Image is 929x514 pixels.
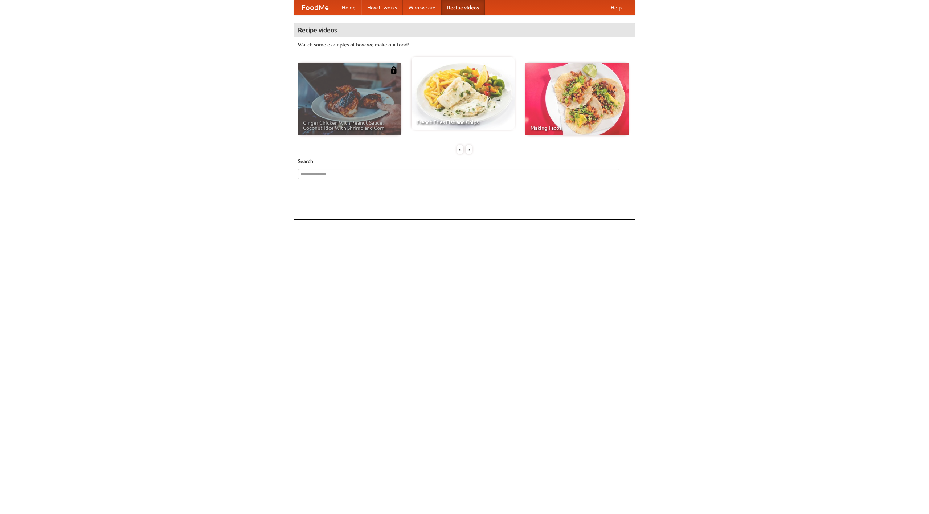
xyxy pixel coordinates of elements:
div: » [466,145,472,154]
span: Making Tacos [531,125,623,130]
span: French Fries Fish and Chips [417,120,509,125]
a: Home [336,0,361,15]
a: French Fries Fish and Chips [412,57,515,130]
a: How it works [361,0,403,15]
a: Help [605,0,627,15]
p: Watch some examples of how we make our food! [298,41,631,48]
h5: Search [298,158,631,165]
a: Recipe videos [441,0,485,15]
a: FoodMe [294,0,336,15]
div: « [457,145,463,154]
a: Who we are [403,0,441,15]
img: 483408.png [390,66,397,74]
a: Making Tacos [525,63,629,135]
h4: Recipe videos [294,23,635,37]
